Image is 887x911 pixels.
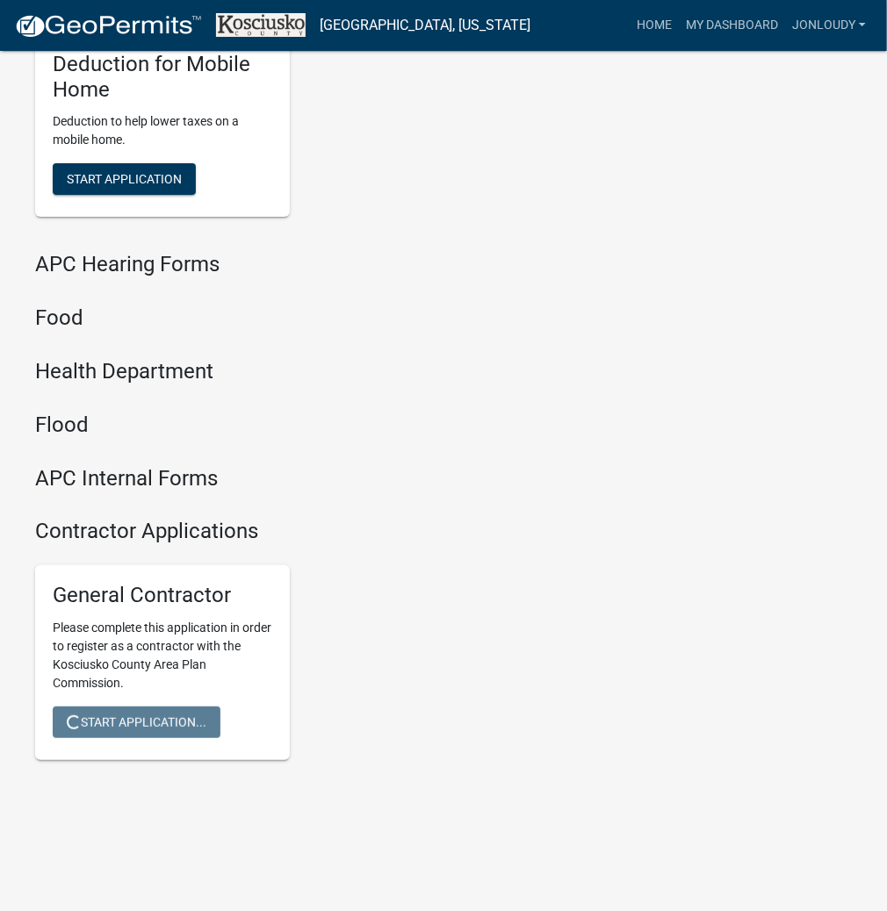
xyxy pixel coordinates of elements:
[67,172,182,186] span: Start Application
[53,707,220,738] button: Start Application...
[35,412,571,438] h4: Flood
[53,112,272,149] p: Deduction to help lower taxes on a mobile home.
[679,9,785,42] a: My Dashboard
[53,26,272,102] h5: Auditor Veterans Deduction for Mobile Home
[630,9,679,42] a: Home
[35,359,571,384] h4: Health Department
[35,519,571,774] wm-workflow-list-section: Contractor Applications
[35,466,571,491] h4: APC Internal Forms
[785,9,873,42] a: JONLOUDY
[67,715,206,729] span: Start Application...
[35,252,571,277] h4: APC Hearing Forms
[35,519,571,544] h4: Contractor Applications
[53,163,196,195] button: Start Application
[53,619,272,692] p: Please complete this application in order to register as a contractor with the Kosciusko County A...
[53,583,272,608] h5: General Contractor
[320,11,530,40] a: [GEOGRAPHIC_DATA], [US_STATE]
[35,305,571,331] h4: Food
[216,13,306,37] img: Kosciusko County, Indiana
